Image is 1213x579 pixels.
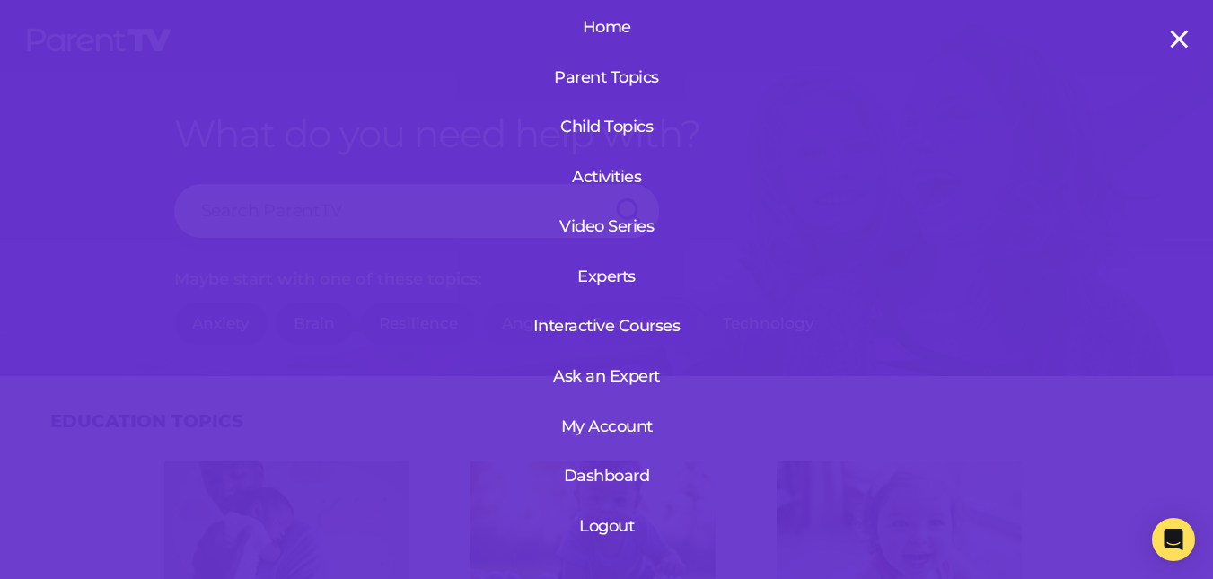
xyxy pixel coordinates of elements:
[524,253,690,300] a: Experts
[552,452,662,499] a: Dashboard
[524,4,690,50] a: Home
[524,353,690,399] a: Ask an Expert
[1152,518,1195,561] div: Open Intercom Messenger
[552,403,662,450] a: My Account
[524,103,690,150] a: Child Topics
[524,154,690,200] a: Activities
[552,503,662,549] a: Logout
[524,303,690,349] a: Interactive Courses
[524,203,690,250] a: Video Series
[524,54,690,101] a: Parent Topics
